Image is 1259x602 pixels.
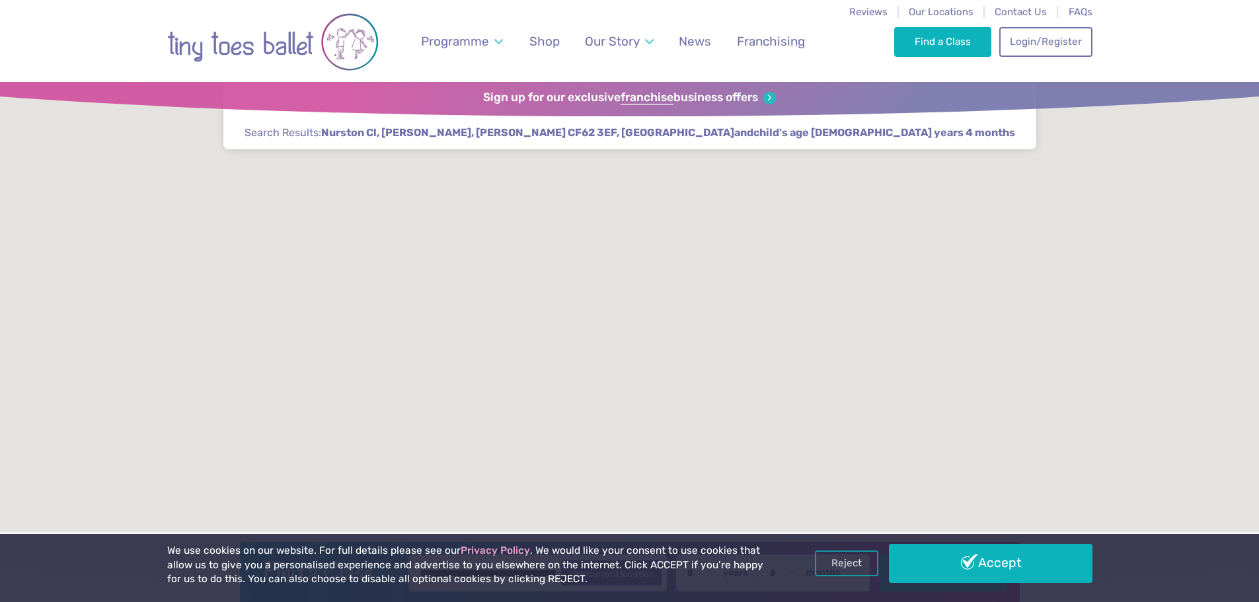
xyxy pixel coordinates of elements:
[321,126,1015,139] strong: and
[894,27,991,56] a: Find a Class
[523,26,566,57] a: Shop
[621,91,673,105] strong: franchise
[167,544,769,587] p: We use cookies on our website. For full details please see our . We would like your consent to us...
[815,550,878,576] a: Reject
[1069,6,1092,18] a: FAQs
[461,545,530,556] a: Privacy Policy
[673,26,718,57] a: News
[167,9,379,75] img: tiny toes ballet
[321,126,734,140] span: Nurston Cl, [PERSON_NAME], [PERSON_NAME] CF62 3EF, [GEOGRAPHIC_DATA]
[414,26,509,57] a: Programme
[753,126,1015,140] span: child's age [DEMOGRAPHIC_DATA] years 4 months
[889,544,1092,582] a: Accept
[999,27,1092,56] a: Login/Register
[421,34,489,49] span: Programme
[849,6,888,18] a: Reviews
[578,26,660,57] a: Our Story
[585,34,640,49] span: Our Story
[529,34,560,49] span: Shop
[483,91,776,105] a: Sign up for our exclusivefranchisebusiness offers
[730,26,811,57] a: Franchising
[679,34,711,49] span: News
[909,6,973,18] a: Our Locations
[995,6,1047,18] a: Contact Us
[737,34,805,49] span: Franchising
